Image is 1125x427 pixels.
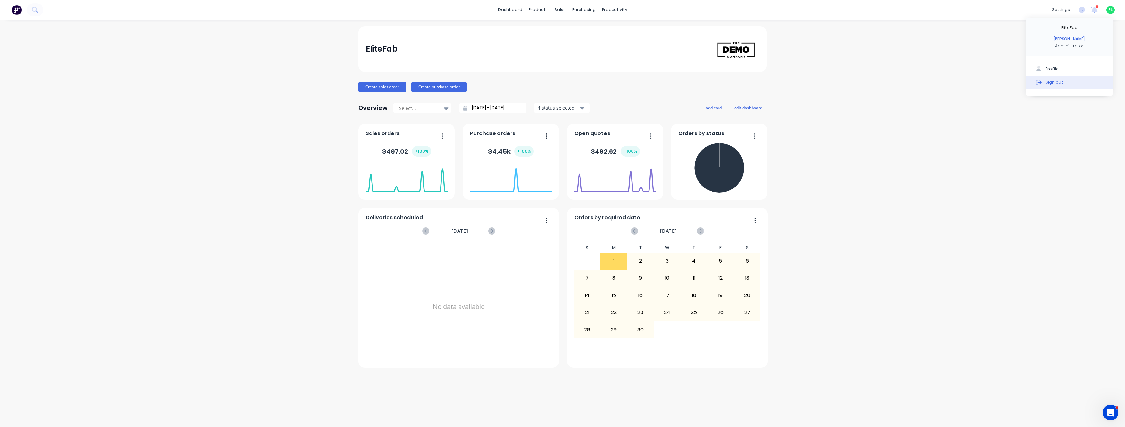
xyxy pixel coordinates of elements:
[628,304,654,321] div: 23
[681,270,707,286] div: 11
[601,270,627,286] div: 8
[366,243,552,370] div: No data available
[628,287,654,304] div: 16
[514,146,534,157] div: + 100 %
[366,130,400,137] span: Sales orders
[488,146,534,157] div: $ 4.45k
[1054,36,1085,42] div: [PERSON_NAME]
[1061,25,1078,31] div: EliteFab
[730,103,767,112] button: edit dashboard
[701,103,726,112] button: add card
[366,43,398,56] div: EliteFab
[574,304,600,321] div: 21
[601,321,627,338] div: 29
[574,130,610,137] span: Open quotes
[366,214,423,222] span: Deliveries scheduled
[538,104,579,111] div: 4 status selected
[628,253,654,269] div: 2
[707,270,734,286] div: 12
[681,304,707,321] div: 25
[681,253,707,269] div: 4
[707,304,734,321] div: 26
[707,253,734,269] div: 5
[707,243,734,253] div: F
[1046,66,1059,72] div: Profile
[569,5,599,15] div: purchasing
[1103,405,1118,420] iframe: Intercom live chat
[654,253,680,269] div: 3
[601,304,627,321] div: 22
[574,270,600,286] div: 7
[601,253,627,269] div: 1
[681,287,707,304] div: 18
[574,287,600,304] div: 14
[678,130,724,137] span: Orders by status
[574,243,601,253] div: S
[526,5,551,15] div: products
[681,243,707,253] div: T
[600,243,627,253] div: M
[621,146,640,157] div: + 100 %
[12,5,22,15] img: Factory
[654,304,680,321] div: 24
[654,270,680,286] div: 10
[707,287,734,304] div: 19
[534,103,590,113] button: 4 status selected
[1055,43,1083,49] div: Administrator
[1026,76,1113,89] button: Sign out
[734,243,761,253] div: S
[714,36,759,62] img: EliteFab
[734,287,760,304] div: 20
[628,270,654,286] div: 9
[734,304,760,321] div: 27
[627,243,654,253] div: T
[1049,5,1073,15] div: settings
[574,321,600,338] div: 28
[358,82,406,92] button: Create sales order
[358,101,388,115] div: Overview
[734,253,760,269] div: 6
[654,243,681,253] div: W
[660,227,677,235] span: [DATE]
[382,146,431,157] div: $ 497.02
[412,146,431,157] div: + 100 %
[495,5,526,15] a: dashboard
[601,287,627,304] div: 15
[411,82,467,92] button: Create purchase order
[1046,79,1063,85] div: Sign out
[734,270,760,286] div: 13
[551,5,569,15] div: sales
[451,227,468,235] span: [DATE]
[628,321,654,338] div: 30
[599,5,631,15] div: productivity
[1108,7,1113,13] span: PL
[654,287,680,304] div: 17
[1026,62,1113,76] button: Profile
[591,146,640,157] div: $ 492.62
[470,130,515,137] span: Purchase orders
